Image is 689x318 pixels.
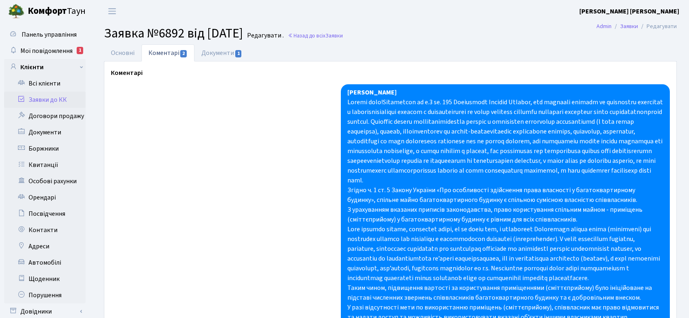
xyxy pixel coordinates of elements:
a: Мої повідомлення1 [4,43,86,59]
span: Заявка №6892 від [DATE] [104,24,243,43]
span: Заявки [325,32,343,39]
b: Комфорт [28,4,67,18]
small: Редагувати . [245,32,284,39]
div: 1 [77,47,83,54]
nav: breadcrumb [584,18,689,35]
a: Назад до всіхЗаявки [288,32,343,39]
a: Щоденник [4,271,86,287]
a: Контакти [4,222,86,238]
a: Admin [596,22,612,31]
a: Документи [194,44,249,61]
a: Орендарі [4,189,86,206]
a: Боржники [4,140,86,157]
label: Коментарі [111,68,143,78]
a: Клієнти [4,59,86,75]
a: Автомобілі [4,254,86,271]
a: Основні [104,44,141,61]
a: Коментарі [141,44,194,61]
a: Посвідчення [4,206,86,222]
span: 2 [180,50,187,57]
a: Особові рахунки [4,173,86,189]
a: Панель управління [4,26,86,43]
a: Квитанції [4,157,86,173]
a: Договори продажу [4,108,86,124]
span: 1 [235,50,242,57]
li: Редагувати [638,22,677,31]
span: Панель управління [22,30,77,39]
img: logo.png [8,3,24,20]
a: Всі клієнти [4,75,86,92]
span: Мої повідомлення [20,46,73,55]
a: Порушення [4,287,86,303]
div: [PERSON_NAME] [347,88,663,97]
a: Заявки до КК [4,92,86,108]
button: Переключити навігацію [102,4,122,18]
span: Таун [28,4,86,18]
a: Документи [4,124,86,140]
a: Адреси [4,238,86,254]
a: [PERSON_NAME] [PERSON_NAME] [579,7,679,16]
a: Заявки [620,22,638,31]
